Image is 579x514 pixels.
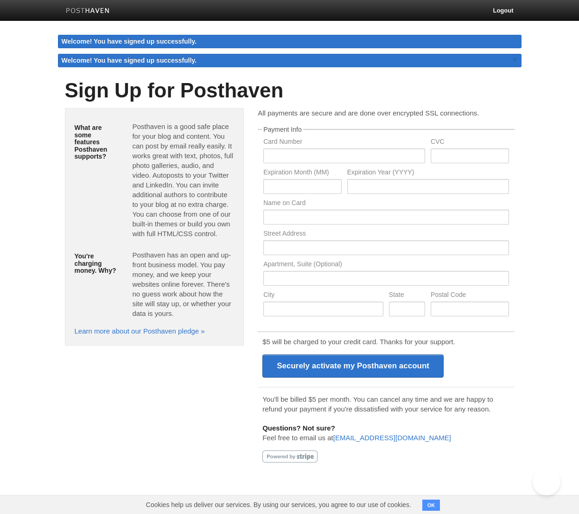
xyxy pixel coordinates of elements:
[262,424,335,432] b: Questions? Not sure?
[431,291,509,300] label: Postal Code
[333,434,451,442] a: [EMAIL_ADDRESS][DOMAIN_NAME]
[262,423,509,443] p: Feel free to email us at
[263,230,509,239] label: Street Address
[132,250,234,318] p: Posthaven has an open and up-front business model. You pay money, and we keep your websites onlin...
[258,108,514,118] p: All payments are secure and are done over encrypted SSL connections.
[75,327,205,335] a: Learn more about our Posthaven pledge »
[263,169,341,178] label: Expiration Month (MM)
[137,495,420,514] span: Cookies help us deliver our services. By using our services, you agree to our use of cookies.
[262,126,303,133] legend: Payment Info
[262,394,509,414] p: You'll be billed $5 per month. You can cancel any time and we are happy to refund your payment if...
[533,468,560,495] iframe: Help Scout Beacon - Open
[66,8,110,15] img: Posthaven-bar
[263,199,509,208] label: Name on Card
[389,291,425,300] label: State
[62,57,197,64] span: Welcome! You have signed up successfully.
[132,122,234,238] p: Posthaven is a good safe place for your blog and content. You can post by email really easily. It...
[262,354,444,378] input: Securely activate my Posthaven account
[263,291,383,300] label: City
[75,124,119,160] h5: What are some features Posthaven supports?
[263,261,509,270] label: Apartment, Suite (Optional)
[262,337,509,347] p: $5 will be charged to your credit card. Thanks for your support.
[431,138,509,147] label: CVC
[75,253,119,274] h5: You're charging money. Why?
[422,500,440,511] button: OK
[511,54,519,65] a: ×
[58,35,522,48] div: Welcome! You have signed up successfully.
[263,138,425,147] label: Card Number
[347,169,509,178] label: Expiration Year (YYYY)
[65,79,515,102] h1: Sign Up for Posthaven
